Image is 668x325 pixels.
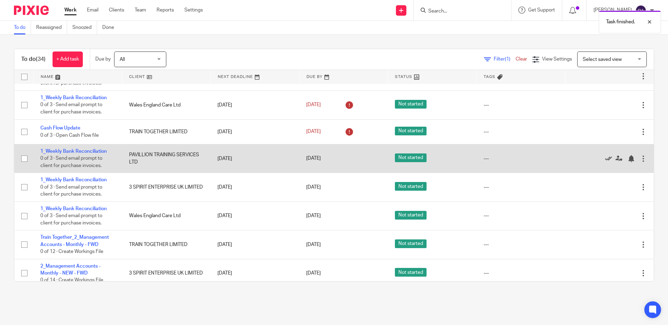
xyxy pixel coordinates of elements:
p: Due by [95,56,111,63]
span: View Settings [542,57,572,62]
a: Reassigned [36,21,67,34]
span: 0 of 14 · Create Workings File [40,278,103,283]
td: [DATE] [210,259,299,287]
span: (1) [505,57,510,62]
a: Mark as done [605,155,615,162]
a: Cash Flow Update [40,126,80,130]
span: Not started [395,268,427,277]
span: 0 of 12 · Create Workings File [40,249,103,254]
span: Not started [395,211,427,220]
img: Pixie [14,6,49,15]
td: TRAIN TOGETHER LIMITED [122,119,211,144]
td: PAVILLION TRAINING SERVICES LTD [122,144,211,173]
td: TRAIN TOGETHER LIMITED [122,230,211,259]
a: Settings [184,7,203,14]
span: Not started [395,127,427,135]
a: Reports [157,7,174,14]
span: Tags [484,75,495,79]
a: 1_Weekly Bank Reconciliation [40,177,107,182]
span: 0 of 3 · Send email prompt to client for purchase invoices. [40,156,102,168]
span: [DATE] [306,185,321,190]
span: All [120,57,125,62]
span: [DATE] [306,129,321,134]
span: Filter [494,57,516,62]
span: 0 of 3 · Send email prompt to client for purchase invoices. [40,213,102,225]
span: (34) [36,56,46,62]
span: 0 of 3 · Send email prompt to client for purchase invoices. [40,103,102,115]
a: Done [102,21,119,34]
a: Work [64,7,77,14]
span: 0 of 3 · Open Cash Flow file [40,133,99,138]
td: [DATE] [210,201,299,230]
a: 1_Weekly Bank Reconciliation [40,149,107,154]
td: [DATE] [210,144,299,173]
a: 2_Management Accounts - Monthly - NEW - FWD [40,264,101,276]
div: --- [484,241,558,248]
span: Select saved view [583,57,622,62]
a: 1_Weekly Bank Reconciliation [40,95,107,100]
td: [DATE] [210,230,299,259]
h1: To do [21,56,46,63]
div: --- [484,128,558,135]
span: Not started [395,153,427,162]
span: [DATE] [306,271,321,276]
p: Task finished. [606,18,635,25]
div: --- [484,212,558,219]
span: [DATE] [306,242,321,247]
a: Train Together_2_Management Accounts - Monthly - FWD [40,235,109,247]
a: Snoozed [72,21,97,34]
span: [DATE] [306,214,321,219]
span: Not started [395,100,427,109]
a: Team [135,7,146,14]
span: Not started [395,182,427,191]
span: Not started [395,239,427,248]
td: 3 SPIRIT ENTERPRISE UK LIMITED [122,173,211,201]
a: To do [14,21,31,34]
span: [DATE] [306,103,321,108]
td: 3 SPIRIT ENTERPRISE UK LIMITED [122,259,211,287]
td: [DATE] [210,119,299,144]
span: [DATE] [306,156,321,161]
span: 0 of 3 · Send email prompt to client for purchase invoices. [40,185,102,197]
a: 1_Weekly Bank Reconciliation [40,206,107,211]
div: --- [484,155,558,162]
a: Clear [516,57,527,62]
td: [DATE] [210,91,299,119]
a: Email [87,7,98,14]
div: --- [484,102,558,109]
img: svg%3E [635,5,646,16]
span: 0 of 3 · Send email prompt to client for purchase invoices. [40,74,102,86]
td: Wales England Care Ltd [122,201,211,230]
td: Wales England Care Ltd [122,91,211,119]
td: [DATE] [210,173,299,201]
a: Clients [109,7,124,14]
a: + Add task [53,51,83,67]
div: --- [484,184,558,191]
div: --- [484,270,558,277]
